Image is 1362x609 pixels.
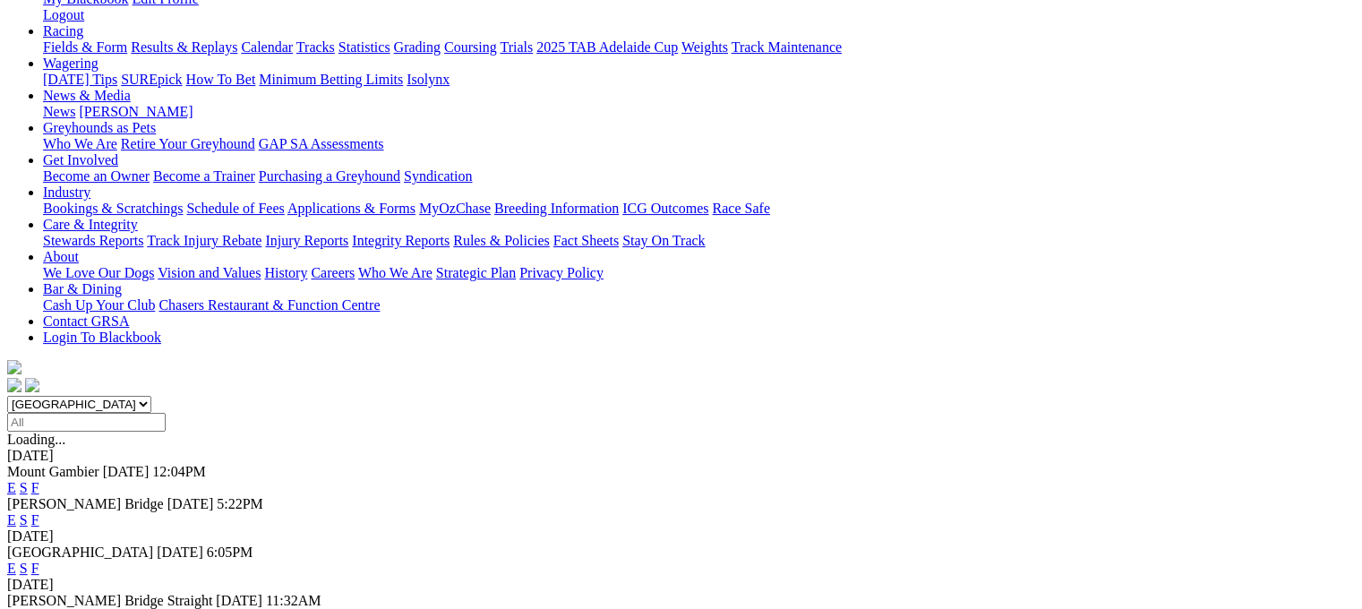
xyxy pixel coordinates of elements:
div: Get Involved [43,168,1355,184]
a: Wagering [43,56,99,71]
a: Syndication [404,168,472,184]
a: E [7,512,16,528]
a: Fields & Form [43,39,127,55]
a: Purchasing a Greyhound [259,168,400,184]
div: [DATE] [7,528,1355,545]
a: We Love Our Dogs [43,265,154,280]
a: Contact GRSA [43,313,129,329]
a: News [43,104,75,119]
a: Race Safe [712,201,769,216]
a: News & Media [43,88,131,103]
div: Wagering [43,72,1355,88]
a: Grading [394,39,441,55]
a: Chasers Restaurant & Function Centre [158,297,380,313]
a: [DATE] Tips [43,72,117,87]
a: Track Injury Rebate [147,233,261,248]
a: Statistics [338,39,390,55]
a: Rules & Policies [453,233,550,248]
span: [PERSON_NAME] Bridge [7,496,164,511]
a: Greyhounds as Pets [43,120,156,135]
a: Retire Your Greyhound [121,136,255,151]
a: Get Involved [43,152,118,167]
a: S [20,512,28,528]
a: Integrity Reports [352,233,450,248]
a: SUREpick [121,72,182,87]
a: Bar & Dining [43,281,122,296]
a: [PERSON_NAME] [79,104,193,119]
a: Track Maintenance [732,39,842,55]
a: Schedule of Fees [186,201,284,216]
a: Isolynx [407,72,450,87]
img: facebook.svg [7,378,21,392]
a: MyOzChase [419,201,491,216]
a: Login To Blackbook [43,330,161,345]
a: Strategic Plan [436,265,516,280]
a: Trials [500,39,533,55]
a: Vision and Values [158,265,261,280]
a: F [31,561,39,576]
a: Coursing [444,39,497,55]
a: Weights [681,39,728,55]
a: F [31,480,39,495]
div: Greyhounds as Pets [43,136,1355,152]
a: Careers [311,265,355,280]
div: Industry [43,201,1355,217]
span: 5:22PM [217,496,263,511]
a: Become a Trainer [153,168,255,184]
a: 2025 TAB Adelaide Cup [536,39,678,55]
span: Mount Gambier [7,464,99,479]
a: Results & Replays [131,39,237,55]
a: Tracks [296,39,335,55]
a: About [43,249,79,264]
a: Stewards Reports [43,233,143,248]
span: Loading... [7,432,65,447]
a: E [7,480,16,495]
a: Applications & Forms [287,201,415,216]
a: S [20,480,28,495]
a: Logout [43,7,84,22]
a: How To Bet [186,72,256,87]
input: Select date [7,413,166,432]
a: Stay On Track [622,233,705,248]
div: News & Media [43,104,1355,120]
a: Privacy Policy [519,265,604,280]
span: [PERSON_NAME] Bridge Straight [7,593,212,608]
a: Industry [43,184,90,200]
div: About [43,265,1355,281]
div: [DATE] [7,577,1355,593]
a: Fact Sheets [553,233,619,248]
span: [DATE] [157,545,203,560]
a: Who We Are [43,136,117,151]
a: Care & Integrity [43,217,138,232]
a: S [20,561,28,576]
span: 6:05PM [207,545,253,560]
a: Bookings & Scratchings [43,201,183,216]
a: F [31,512,39,528]
div: Racing [43,39,1355,56]
a: Breeding Information [494,201,619,216]
a: Racing [43,23,83,39]
a: ICG Outcomes [622,201,708,216]
a: Calendar [241,39,293,55]
span: [DATE] [103,464,150,479]
span: [DATE] [216,593,262,608]
div: Care & Integrity [43,233,1355,249]
a: Cash Up Your Club [43,297,155,313]
a: Become an Owner [43,168,150,184]
span: 11:32AM [266,593,321,608]
a: Minimum Betting Limits [259,72,403,87]
img: logo-grsa-white.png [7,360,21,374]
a: Injury Reports [265,233,348,248]
span: [GEOGRAPHIC_DATA] [7,545,153,560]
span: 12:04PM [152,464,206,479]
div: [DATE] [7,448,1355,464]
a: GAP SA Assessments [259,136,384,151]
a: Who We Are [358,265,433,280]
div: Bar & Dining [43,297,1355,313]
a: History [264,265,307,280]
span: [DATE] [167,496,214,511]
a: E [7,561,16,576]
img: twitter.svg [25,378,39,392]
